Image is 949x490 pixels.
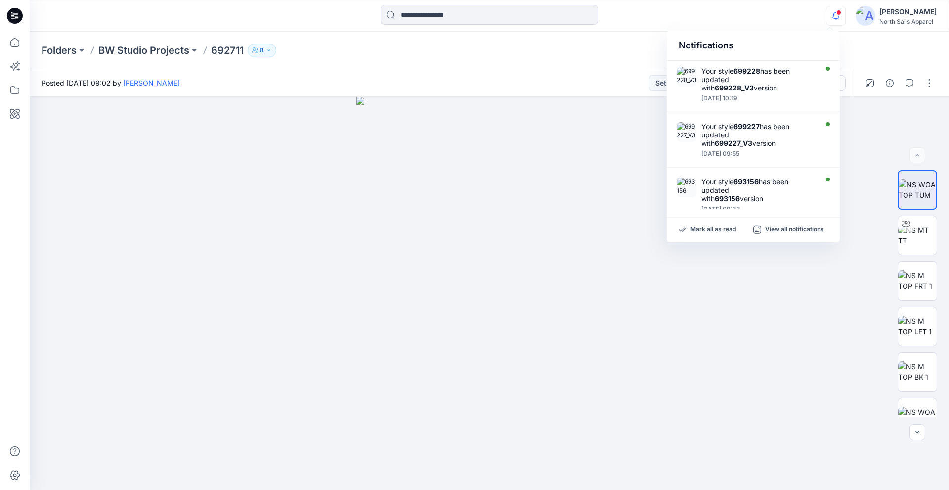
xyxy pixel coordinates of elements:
div: North Sails Apparel [879,18,937,25]
a: BW Studio Projects [98,44,189,57]
div: Friday, September 19, 2025 10:19 [701,95,815,102]
p: 8 [260,45,264,56]
img: NS MT TT [898,225,937,246]
img: NS WOA TOP FRT [898,407,937,428]
div: [PERSON_NAME] [879,6,937,18]
strong: 699227 [733,122,760,131]
div: Friday, September 19, 2025 09:33 [701,206,815,213]
img: NS WOA TOP TUM [899,179,936,200]
span: Posted [DATE] 09:02 by [42,78,180,88]
p: Mark all as read [690,225,736,234]
button: 8 [248,44,276,57]
img: 693156 [677,178,696,197]
p: 692711 [211,44,244,57]
button: Details [882,75,898,91]
div: Notifications [667,31,840,61]
div: Your style has been updated with version [701,67,815,92]
strong: 693156 [733,178,759,186]
img: 699228_V3 [677,67,696,87]
div: Friday, September 19, 2025 09:55 [701,150,815,157]
strong: 693156 [715,194,740,203]
img: NS M TOP BK 1 [898,361,937,382]
a: Folders [42,44,77,57]
strong: 699228_V3 [715,84,754,92]
img: NS M TOP FRT 1 [898,270,937,291]
img: 699227_V3 [677,122,696,142]
strong: 699227_V3 [715,139,752,147]
img: NS M TOP LFT 1 [898,316,937,337]
p: View all notifications [765,225,824,234]
div: Your style has been updated with version [701,122,815,147]
strong: 699228 [733,67,760,75]
div: Your style has been updated with version [701,178,815,203]
img: avatar [856,6,875,26]
img: eyJhbGciOiJIUzI1NiIsImtpZCI6IjAiLCJzbHQiOiJzZXMiLCJ0eXAiOiJKV1QifQ.eyJkYXRhIjp7InR5cGUiOiJzdG9yYW... [356,97,622,490]
a: [PERSON_NAME] [123,79,180,87]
